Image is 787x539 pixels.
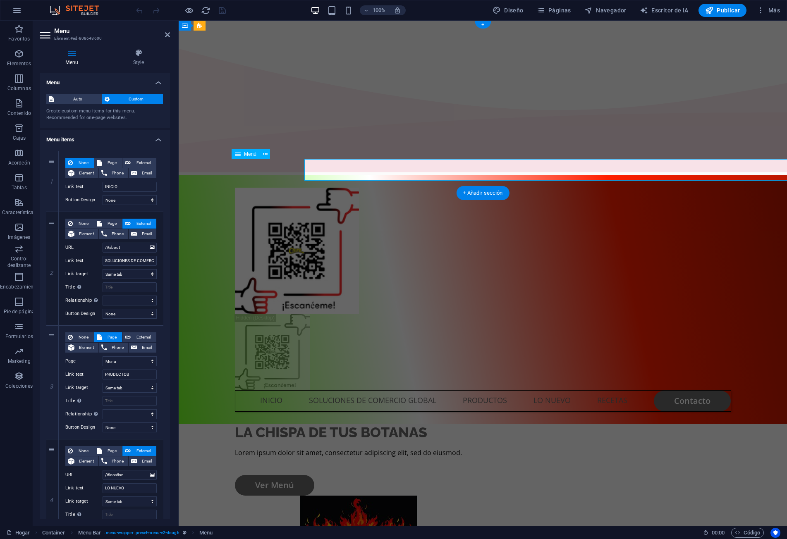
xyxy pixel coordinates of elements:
span: External [133,158,154,168]
button: Email [129,229,156,239]
font: Acordeón [8,160,30,166]
font: Diseño [504,7,523,14]
button: Email [129,168,156,178]
button: External [122,446,156,456]
button: Código [731,528,764,538]
button: Centrados en el usuario [770,528,780,538]
button: External [122,332,156,342]
button: Element [65,168,98,178]
font: + Añadir sección [463,190,502,196]
font: Contenido [7,110,31,116]
span: Phone [110,343,126,353]
button: External [122,158,156,168]
button: Diseño [489,4,527,17]
span: Page [104,332,120,342]
font: Marketing [8,358,31,364]
span: Auto [56,94,99,104]
span: Element [77,168,96,178]
font: Menú [244,151,256,157]
label: Link text [65,483,103,493]
button: Page [94,158,122,168]
button: Page [94,219,122,229]
span: None [75,219,91,229]
h4: Style [107,49,170,66]
font: Publicar [717,7,740,14]
span: External [133,332,154,342]
button: Email [129,456,156,466]
font: Código [744,529,760,536]
input: Title [103,510,157,520]
label: Relationship [65,296,103,305]
button: External [122,219,156,229]
h2: Menu [54,27,170,35]
button: 100% [360,5,389,15]
span: Element [77,229,96,239]
span: External [133,446,154,456]
button: Escritor de IA [636,4,692,17]
label: URL [65,243,103,253]
label: Button Design [65,309,103,319]
button: recargar [201,5,211,15]
font: Colecciones [5,383,33,389]
h4: Menu items [40,130,170,145]
button: Auto [46,94,102,104]
div: Create custom menu items for this menu. Recommended for one-page websites. [46,108,163,122]
button: Páginas [533,4,574,17]
span: Email [140,343,154,353]
font: + [481,21,484,28]
input: URL... [103,470,157,480]
font: Formularios [5,334,33,339]
label: Link text [65,256,103,266]
input: Link text... [103,256,157,266]
span: Click to select. Double-click to edit [199,528,213,538]
button: Page [94,332,122,342]
button: Custom [102,94,163,104]
span: Page [104,158,120,168]
span: Page [104,219,120,229]
input: Link text... [103,182,157,192]
font: Elementos [7,61,31,67]
span: None [75,332,91,342]
font: Más [768,7,780,14]
input: Title [103,282,157,292]
font: Navegador [596,7,627,14]
font: Páginas [548,7,571,14]
label: Link target [65,269,103,279]
h6: Session time [703,528,725,538]
button: Más [753,4,783,17]
font: Cajas [13,135,26,141]
button: Email [129,343,156,353]
label: Link text [65,370,103,379]
font: Favoritos [8,36,30,42]
span: None [75,446,91,456]
button: Phone [99,229,128,239]
input: Link text... [103,483,157,493]
span: Email [140,229,154,239]
label: Title [65,510,103,520]
i: This element is a customizable preset [183,530,187,535]
button: None [65,446,94,456]
img: Logotipo del editor [48,5,110,15]
font: Imágenes [8,234,30,240]
span: Phone [110,456,126,466]
font: Tablas [12,185,27,191]
span: Element [77,343,96,353]
font: Control deslizante [7,256,31,268]
font: Características [2,210,36,215]
label: Title [65,282,103,292]
font: 100% [373,7,385,13]
button: Element [65,229,98,239]
em: 1 [45,178,57,185]
label: Title [65,396,103,406]
span: Click to select. Double-click to edit [78,528,101,538]
label: Button Design [65,422,103,432]
label: Button Design [65,195,103,205]
label: URL [65,470,103,480]
font: 00:00 [712,529,725,536]
font: Escritor de IA [651,7,689,14]
font: Hogar [15,529,30,536]
button: None [65,219,94,229]
button: Publicar [698,4,747,17]
button: Haga clic aquí para salir del modo de vista previa y continuar editando [184,5,194,15]
span: External [133,219,154,229]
